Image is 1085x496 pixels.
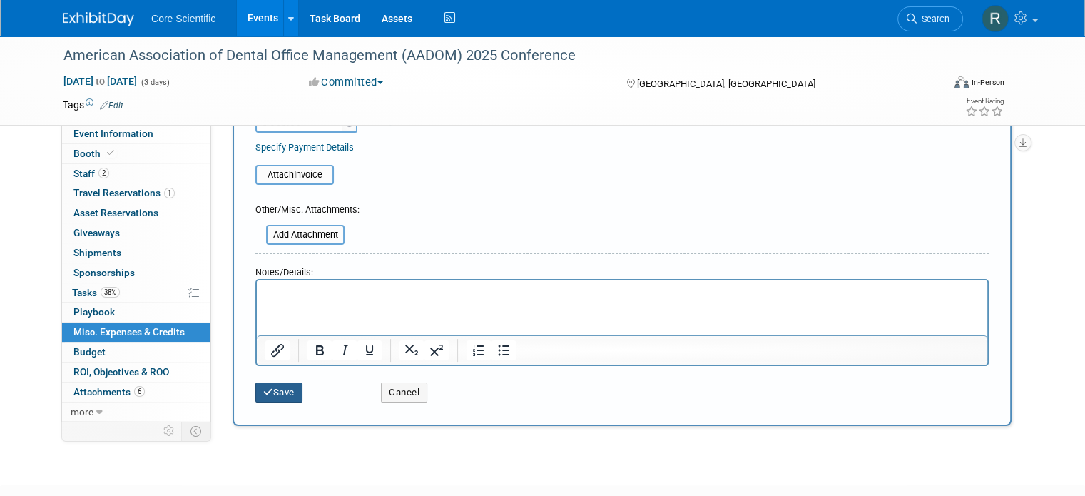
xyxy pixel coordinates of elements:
span: Staff [73,168,109,179]
span: Tasks [72,287,120,298]
td: Personalize Event Tab Strip [157,422,182,440]
div: American Association of Dental Office Management (AADOM) 2025 Conference [58,43,924,69]
span: Giveaways [73,227,120,238]
div: Event Format [865,74,1004,96]
span: Attachments [73,386,145,398]
iframe: Rich Text Area [257,280,987,335]
span: Search [917,14,949,24]
a: Misc. Expenses & Credits [62,323,210,342]
button: Numbered list [467,340,491,360]
div: Other/Misc. Attachments: [255,203,360,220]
i: Booth reservation complete [107,149,114,157]
button: Superscript [424,340,449,360]
a: Event Information [62,124,210,143]
div: In-Person [971,77,1004,88]
img: Rachel Wolff [982,5,1009,32]
img: Format-Inperson.png [954,76,969,88]
span: 2 [98,168,109,178]
a: Asset Reservations [62,203,210,223]
span: Booth [73,148,117,159]
button: Italic [332,340,357,360]
button: Committed [304,75,389,90]
span: Sponsorships [73,267,135,278]
span: Event Information [73,128,153,139]
a: Staff2 [62,164,210,183]
span: Core Scientific [151,13,215,24]
a: ROI, Objectives & ROO [62,363,210,382]
a: Budget [62,343,210,362]
a: Search [897,6,963,31]
span: [DATE] [DATE] [63,75,138,88]
a: Edit [100,101,123,111]
a: Booth [62,144,210,163]
div: Event Rating [965,98,1004,105]
span: Shipments [73,247,121,258]
span: 38% [101,287,120,298]
button: Bullet list [491,340,516,360]
button: Subscript [399,340,424,360]
span: 1 [164,188,175,198]
span: 6 [134,386,145,397]
a: more [62,403,210,422]
span: to [93,76,107,87]
button: Save [255,383,302,403]
td: Toggle Event Tabs [182,422,211,440]
span: more [71,406,93,417]
button: Bold [307,340,332,360]
span: Budget [73,346,106,358]
a: Specify Payment Details [255,142,354,153]
span: Travel Reservations [73,187,175,198]
a: Shipments [62,243,210,263]
button: Insert/edit link [265,340,290,360]
a: Sponsorships [62,263,210,283]
span: (3 days) [140,78,170,87]
span: ROI, Objectives & ROO [73,366,169,378]
span: [GEOGRAPHIC_DATA], [GEOGRAPHIC_DATA] [637,79,815,89]
button: Underline [357,340,382,360]
span: Asset Reservations [73,207,158,218]
a: Tasks38% [62,283,210,303]
a: Playbook [62,303,210,322]
span: Misc. Expenses & Credits [73,326,185,338]
td: Tags [63,98,123,112]
a: Travel Reservations1 [62,183,210,203]
img: ExhibitDay [63,12,134,26]
button: Cancel [381,383,427,403]
div: Notes/Details: [255,260,989,279]
a: Attachments6 [62,383,210,402]
a: Giveaways [62,223,210,243]
span: Playbook [73,306,115,318]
